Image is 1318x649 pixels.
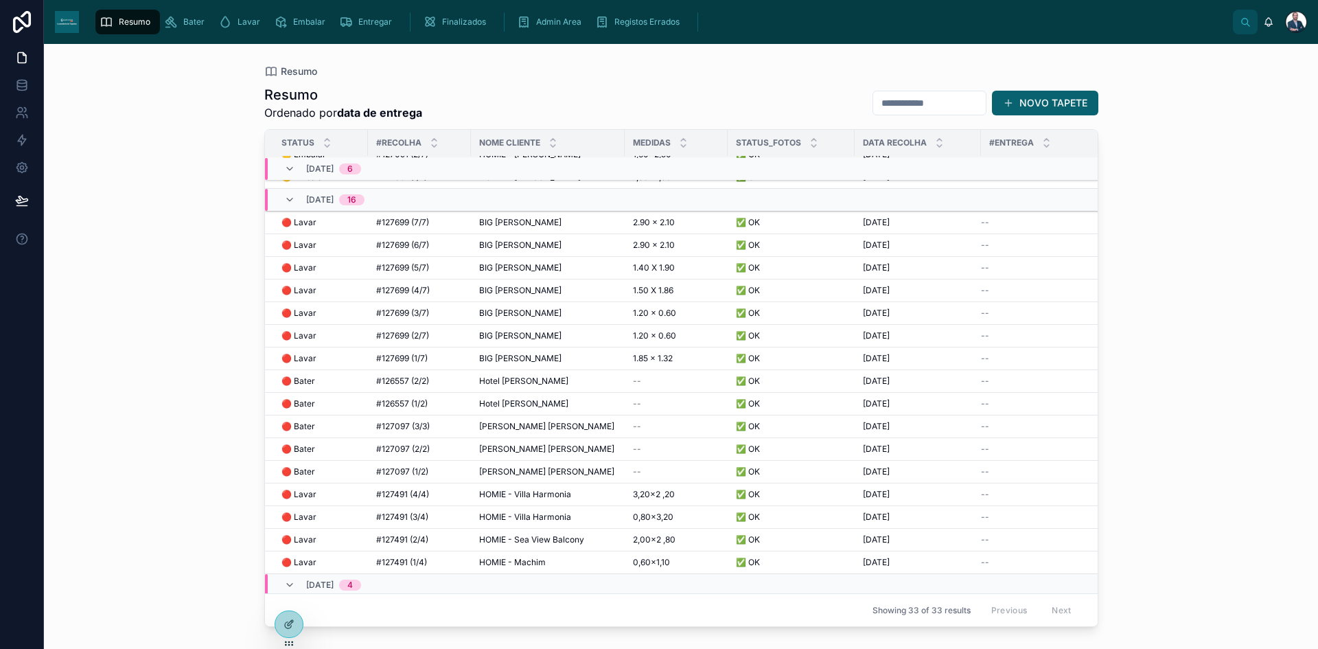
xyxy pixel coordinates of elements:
[479,489,616,500] a: HOMIE - Villa Harmonia
[281,489,316,500] span: 🔴 Lavar
[736,557,760,568] span: ✅ OK
[981,557,1098,568] a: --
[872,605,971,616] span: Showing 33 of 33 results
[55,11,79,33] img: App logo
[376,557,427,568] span: #127491 (1/4)
[981,444,1098,455] a: --
[442,16,486,27] span: Finalizados
[376,376,463,387] a: #126557 (2/2)
[863,421,890,432] span: [DATE]
[347,580,353,591] div: 4
[633,262,719,273] a: 1.40 X 1.90
[633,353,673,364] span: 1.85 x 1.32
[281,330,316,341] span: 🔴 Lavar
[981,240,989,251] span: --
[376,308,429,319] span: #127699 (3/7)
[633,489,675,500] span: 3,20×2 ,20
[863,534,973,545] a: [DATE]
[633,466,641,477] span: --
[376,512,428,523] span: #127491 (3/4)
[479,285,562,296] span: BIG [PERSON_NAME]
[376,240,463,251] a: #127699 (6/7)
[479,444,614,455] span: [PERSON_NAME] [PERSON_NAME]
[479,217,562,228] span: BIG [PERSON_NAME]
[281,557,316,568] span: 🔴 Lavar
[479,534,584,545] span: HOMIE - Sea View Balcony
[736,308,846,319] a: ✅ OK
[376,240,429,251] span: #127699 (6/7)
[479,557,616,568] a: HOMIE - Machim
[981,466,1098,477] a: --
[376,421,463,432] a: #127097 (3/3)
[863,353,890,364] span: [DATE]
[981,308,989,319] span: --
[281,398,315,409] span: 🔴 Bater
[376,285,463,296] a: #127699 (4/7)
[281,240,316,251] span: 🔴 Lavar
[419,10,496,34] a: Finalizados
[479,489,571,500] span: HOMIE - Villa Harmonia
[863,376,973,387] a: [DATE]
[376,137,421,148] span: #Recolha
[863,262,973,273] a: [DATE]
[736,285,760,296] span: ✅ OK
[981,444,989,455] span: --
[736,466,760,477] span: ✅ OK
[981,285,1098,296] a: --
[863,557,973,568] a: [DATE]
[376,262,429,273] span: #127699 (5/7)
[376,557,463,568] a: #127491 (1/4)
[736,285,846,296] a: ✅ OK
[633,512,673,523] span: 0,80×3,20
[306,194,334,205] span: [DATE]
[281,262,316,273] span: 🔴 Lavar
[981,421,989,432] span: --
[863,444,973,455] a: [DATE]
[633,444,641,455] span: --
[479,137,540,148] span: Nome Cliente
[633,240,719,251] a: 2.90 x 2.10
[90,7,1233,37] div: scrollable content
[264,65,317,78] a: Resumo
[633,308,676,319] span: 1.20 x 0.60
[981,376,1098,387] a: --
[633,137,671,148] span: Medidas
[376,421,430,432] span: #127097 (3/3)
[479,330,616,341] a: BIG [PERSON_NAME]
[736,444,760,455] span: ✅ OK
[281,285,316,296] span: 🔴 Lavar
[863,285,973,296] a: [DATE]
[992,91,1098,115] button: NOVO TAPETE
[479,421,616,432] a: [PERSON_NAME] [PERSON_NAME]
[736,240,846,251] a: ✅ OK
[306,163,334,174] span: [DATE]
[736,489,846,500] a: ✅ OK
[633,534,675,545] span: 2,00×2 ,80
[736,444,846,455] a: ✅ OK
[281,534,316,545] span: 🔴 Lavar
[281,217,316,228] span: 🔴 Lavar
[736,421,846,432] a: ✅ OK
[981,489,1098,500] a: --
[633,534,719,545] a: 2,00×2 ,80
[633,330,676,341] span: 1.20 x 0.60
[863,137,927,148] span: Data Recolha
[376,353,463,364] a: #127699 (1/7)
[281,308,360,319] a: 🔴 Lavar
[981,421,1098,432] a: --
[981,353,1098,364] a: --
[119,16,150,27] span: Resumo
[736,376,760,387] span: ✅ OK
[376,330,429,341] span: #127699 (2/7)
[633,240,675,251] span: 2.90 x 2.10
[376,330,463,341] a: #127699 (2/7)
[981,217,989,228] span: --
[863,240,890,251] span: [DATE]
[981,217,1098,228] a: --
[863,398,890,409] span: [DATE]
[633,466,719,477] a: --
[376,512,463,523] a: #127491 (3/4)
[989,137,1034,148] span: #Entrega
[238,16,260,27] span: Lavar
[376,217,463,228] a: #127699 (7/7)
